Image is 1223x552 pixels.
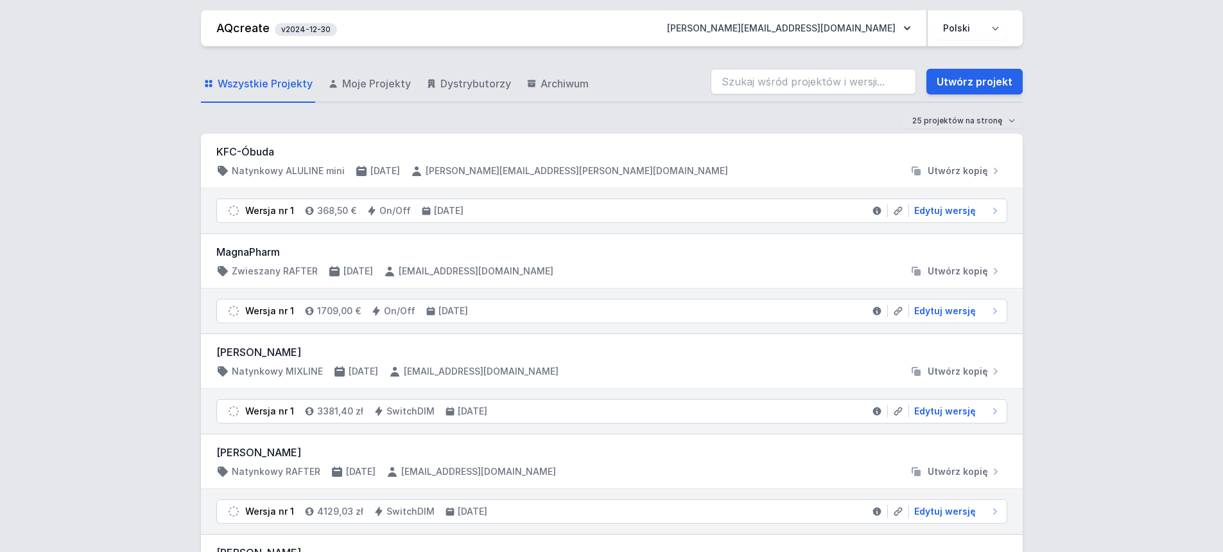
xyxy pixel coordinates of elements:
h4: On/Off [384,305,415,317]
button: Utwórz kopię [905,265,1007,278]
div: Wersja nr 1 [245,305,294,317]
a: Moje Projekty [325,66,413,103]
h4: Natynkowy RAFTER [232,465,320,478]
a: Dystrybutorzy [424,66,514,103]
h4: [EMAIL_ADDRESS][DOMAIN_NAME] [404,365,559,378]
h4: [DATE] [343,265,373,278]
button: v2024-12-30 [275,21,337,36]
a: Edytuj wersję [909,204,1002,217]
h3: [PERSON_NAME] [216,445,1007,460]
button: Utwórz kopię [905,165,1007,177]
span: Edytuj wersję [914,405,976,418]
h3: [PERSON_NAME] [216,344,1007,360]
img: draft.svg [227,505,240,518]
span: Edytuj wersję [914,505,976,518]
h4: [DATE] [370,165,400,177]
a: Utwórz projekt [926,69,1023,94]
h4: [PERSON_NAME][EMAIL_ADDRESS][PERSON_NAME][DOMAIN_NAME] [426,165,728,177]
span: v2024-12-30 [281,24,331,35]
button: [PERSON_NAME][EMAIL_ADDRESS][DOMAIN_NAME] [657,17,921,40]
h4: 368,50 € [317,204,356,217]
span: Dystrybutorzy [440,76,511,91]
h3: KFC-Óbuda [216,144,1007,159]
span: Edytuj wersję [914,305,976,317]
h4: 3381,40 zł [317,405,363,418]
a: Edytuj wersję [909,305,1002,317]
a: Edytuj wersję [909,505,1002,518]
img: draft.svg [227,204,240,217]
span: Utwórz kopię [928,465,988,478]
h4: Natynkowy ALULINE mini [232,165,345,177]
span: Utwórz kopię [928,365,988,378]
h4: [DATE] [434,204,464,217]
span: Utwórz kopię [928,265,988,278]
button: Utwórz kopię [905,365,1007,378]
img: draft.svg [227,405,240,418]
h4: [DATE] [458,505,487,518]
span: Edytuj wersję [914,204,976,217]
input: Szukaj wśród projektów i wersji... [711,69,916,94]
h4: [DATE] [438,305,468,317]
h4: 4129,03 zł [317,505,363,518]
h4: 1709,00 € [317,305,361,317]
a: Edytuj wersję [909,405,1002,418]
a: AQcreate [216,21,270,35]
h4: [DATE] [458,405,487,418]
h3: MagnaPharm [216,244,1007,260]
span: Archiwum [541,76,589,91]
div: Wersja nr 1 [245,405,294,418]
span: Utwórz kopię [928,165,988,177]
h4: [EMAIL_ADDRESS][DOMAIN_NAME] [399,265,553,278]
h4: [DATE] [349,365,378,378]
h4: Zwieszany RAFTER [232,265,318,278]
h4: SwitchDIM [386,405,435,418]
h4: [DATE] [346,465,376,478]
div: Wersja nr 1 [245,505,294,518]
select: Wybierz język [935,17,1007,40]
span: Moje Projekty [342,76,411,91]
div: Wersja nr 1 [245,204,294,217]
span: Wszystkie Projekty [218,76,313,91]
h4: On/Off [379,204,411,217]
h4: [EMAIL_ADDRESS][DOMAIN_NAME] [401,465,556,478]
img: draft.svg [227,305,240,317]
button: Utwórz kopię [905,465,1007,478]
h4: SwitchDIM [386,505,435,518]
h4: Natynkowy MIXLINE [232,365,323,378]
a: Archiwum [524,66,591,103]
a: Wszystkie Projekty [201,66,315,103]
